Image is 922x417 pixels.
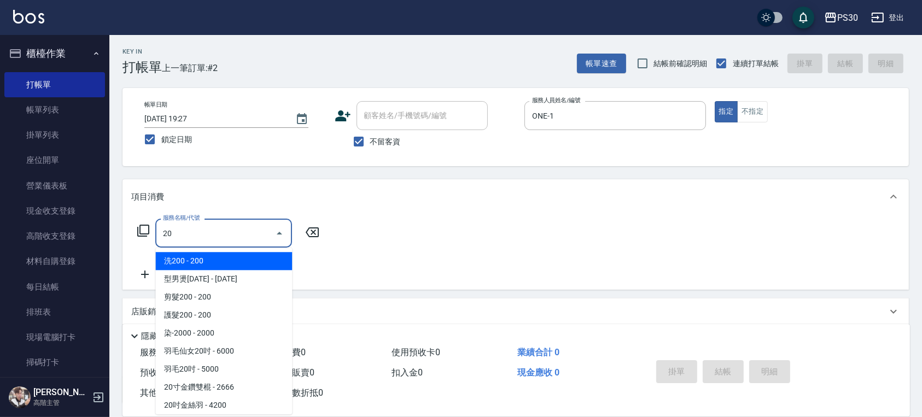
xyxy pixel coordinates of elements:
[370,136,401,148] span: 不留客資
[392,367,423,378] span: 扣入金 0
[289,106,315,132] button: Choose date, selected date is 2025-08-10
[715,101,738,122] button: 指定
[155,270,292,288] span: 型男燙[DATE] - [DATE]
[4,148,105,173] a: 座位開單
[4,198,105,224] a: 現金收支登錄
[162,61,218,75] span: 上一筆訂單:#2
[532,96,580,104] label: 服務人員姓名/編號
[654,58,708,69] span: 結帳前確認明細
[140,387,197,398] span: 其他付款方式 0
[867,8,909,28] button: 登出
[577,54,626,74] button: 帳單速查
[155,252,292,270] span: 洗200 - 200
[140,367,189,378] span: 預收卡販賣 0
[4,97,105,122] a: 帳單列表
[144,110,284,128] input: YYYY/MM/DD hh:mm
[392,347,440,357] span: 使用預收卡 0
[4,122,105,148] a: 掛單列表
[4,72,105,97] a: 打帳單
[33,387,89,398] h5: [PERSON_NAME]
[271,225,288,242] button: Close
[9,386,31,408] img: Person
[820,7,862,29] button: PS30
[122,179,909,214] div: 項目消費
[4,325,105,350] a: 現場電腦打卡
[4,274,105,299] a: 每日結帳
[13,10,44,24] img: Logo
[837,11,858,25] div: PS30
[517,347,559,357] span: 業績合計 0
[33,398,89,408] p: 高階主管
[155,378,292,396] span: 20寸金鑽雙棍 - 2666
[792,7,814,28] button: save
[144,101,167,109] label: 帳單日期
[155,360,292,378] span: 羽毛20吋 - 5000
[517,367,559,378] span: 現金應收 0
[131,191,164,203] p: 項目消費
[733,58,779,69] span: 連續打單結帳
[122,48,162,55] h2: Key In
[122,60,162,75] h3: 打帳單
[122,298,909,325] div: 店販銷售
[4,350,105,375] a: 掃碼打卡
[140,347,180,357] span: 服務消費 0
[4,39,105,68] button: 櫃檯作業
[4,299,105,325] a: 排班表
[155,288,292,306] span: 剪髮200 - 200
[163,214,200,222] label: 服務名稱/代號
[131,306,164,318] p: 店販銷售
[4,249,105,274] a: 材料自購登錄
[155,324,292,342] span: 染-2000 - 2000
[266,387,323,398] span: 紅利點數折抵 0
[155,306,292,324] span: 護髮200 - 200
[4,224,105,249] a: 高階收支登錄
[737,101,768,122] button: 不指定
[141,331,190,342] p: 隱藏業績明細
[161,134,192,145] span: 鎖定日期
[4,173,105,198] a: 營業儀表板
[155,342,292,360] span: 羽毛仙女20吋 - 6000
[155,396,292,414] span: 20吋金絲羽 - 4200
